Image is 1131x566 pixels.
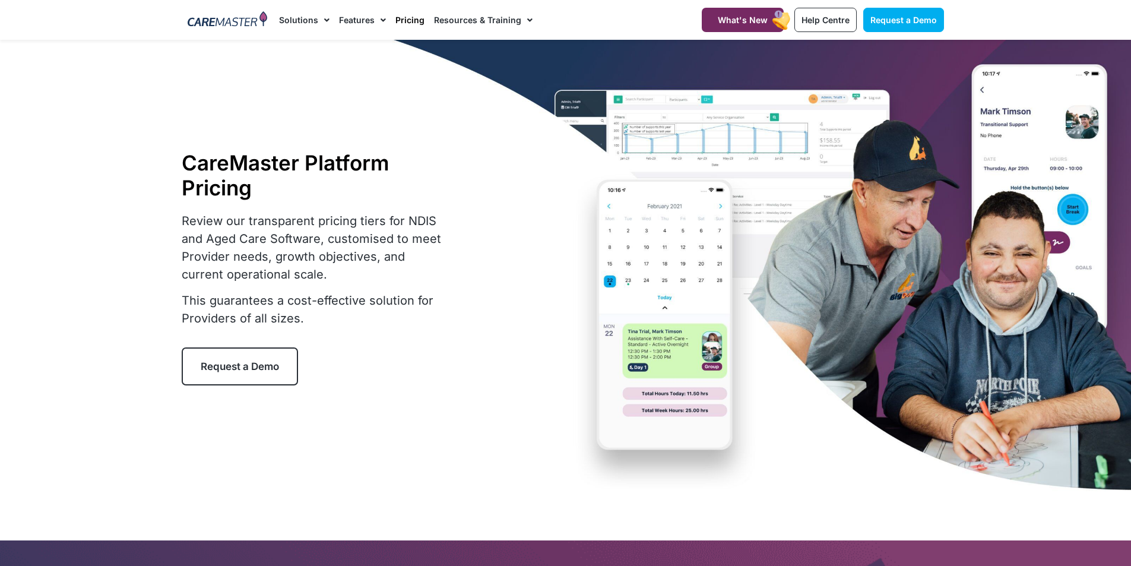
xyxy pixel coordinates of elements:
p: This guarantees a cost-effective solution for Providers of all sizes. [182,292,449,327]
span: Request a Demo [201,361,279,372]
span: Help Centre [801,15,850,25]
a: Request a Demo [182,347,298,385]
img: CareMaster Logo [188,11,268,29]
a: Request a Demo [863,8,944,32]
a: What's New [702,8,784,32]
p: Review our transparent pricing tiers for NDIS and Aged Care Software, customised to meet Provider... [182,212,449,283]
span: What's New [718,15,768,25]
span: Request a Demo [870,15,937,25]
a: Help Centre [794,8,857,32]
h1: CareMaster Platform Pricing [182,150,449,200]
